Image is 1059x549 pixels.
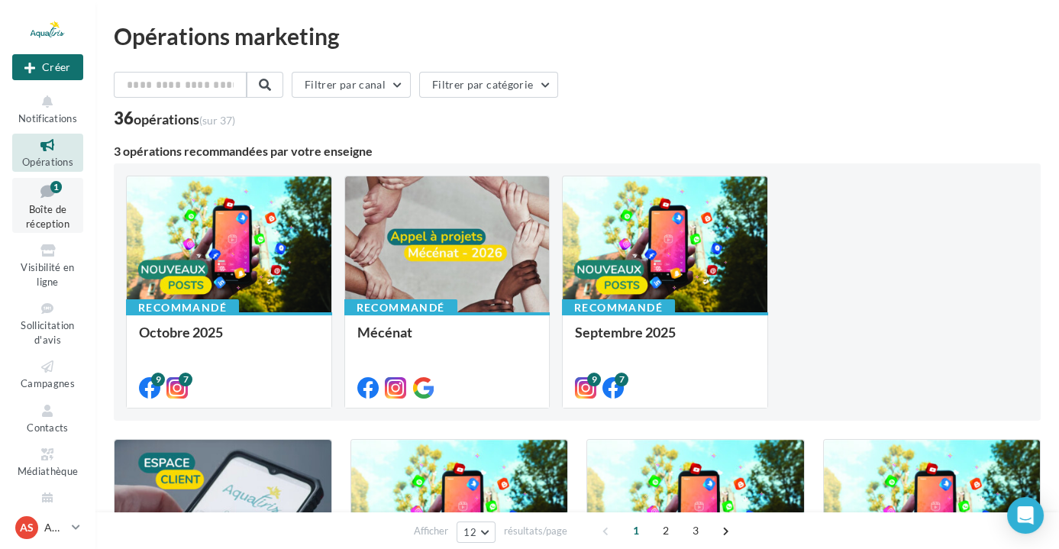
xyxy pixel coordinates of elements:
div: Nouvelle campagne [12,54,83,80]
span: (sur 37) [199,114,235,127]
a: Médiathèque [12,443,83,480]
span: Boîte de réception [26,203,69,230]
span: 12 [463,526,476,538]
a: Sollicitation d'avis [12,297,83,349]
span: AS [20,520,34,535]
button: Filtrer par canal [292,72,411,98]
button: Notifications [12,90,83,128]
button: Créer [12,54,83,80]
span: Afficher [414,524,448,538]
div: Recommandé [344,299,457,316]
span: Médiathèque [18,465,79,477]
div: Recommandé [562,299,675,316]
div: 36 [114,110,235,127]
span: 2 [654,518,678,543]
span: Notifications [18,112,77,124]
a: Opérations [12,134,83,171]
span: Campagnes [21,377,75,389]
span: 3 [683,518,708,543]
span: résultats/page [504,524,567,538]
div: 7 [179,373,192,386]
div: Septembre 2025 [575,325,755,355]
a: Calendrier [12,487,83,525]
div: opérations [134,112,235,126]
span: Visibilité en ligne [21,261,74,288]
div: Opérations marketing [114,24,1041,47]
a: Boîte de réception1 [12,178,83,234]
div: Octobre 2025 [139,325,319,355]
span: Contacts [27,421,69,434]
div: 9 [151,373,165,386]
button: 12 [457,522,496,543]
a: Campagnes [12,355,83,392]
div: 7 [615,373,628,386]
p: AQUATIRIS Siège [44,520,66,535]
span: 1 [624,518,648,543]
div: 3 opérations recommandées par votre enseigne [114,145,1041,157]
div: 9 [587,373,601,386]
span: Sollicitation d'avis [21,319,74,346]
div: Recommandé [126,299,239,316]
a: Contacts [12,399,83,437]
span: Opérations [22,156,73,168]
a: Visibilité en ligne [12,239,83,291]
div: Open Intercom Messenger [1007,497,1044,534]
div: Mécénat [357,325,538,355]
div: 1 [50,181,62,193]
button: Filtrer par catégorie [419,72,558,98]
a: AS AQUATIRIS Siège [12,513,83,542]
